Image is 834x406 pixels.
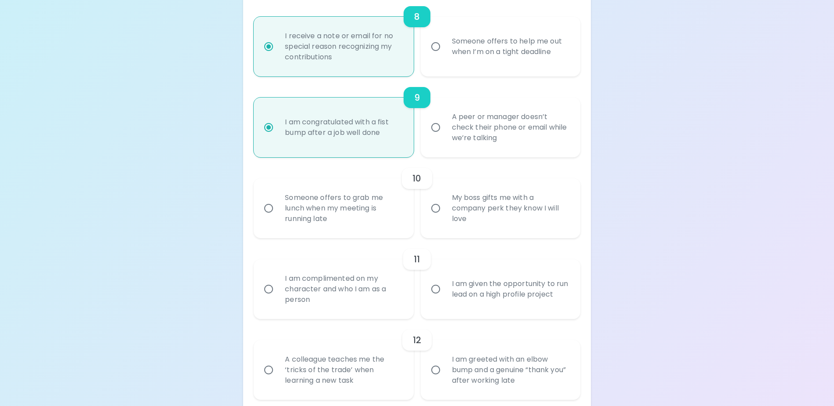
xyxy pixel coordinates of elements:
[254,157,580,238] div: choice-group-check
[278,263,408,315] div: I am complimented on my character and who I am as a person
[254,76,580,157] div: choice-group-check
[414,10,420,24] h6: 8
[445,182,575,235] div: My boss gifts me with a company perk they know I will love
[445,25,575,68] div: Someone offers to help me out when I’m on a tight deadline
[254,319,580,400] div: choice-group-check
[254,238,580,319] div: choice-group-check
[278,106,408,149] div: I am congratulated with a fist bump after a job well done
[412,171,421,185] h6: 10
[278,20,408,73] div: I receive a note or email for no special reason recognizing my contributions
[414,91,420,105] h6: 9
[414,252,420,266] h6: 11
[278,344,408,396] div: A colleague teaches me the ‘tricks of the trade’ when learning a new task
[445,101,575,154] div: A peer or manager doesn’t check their phone or email while we’re talking
[278,182,408,235] div: Someone offers to grab me lunch when my meeting is running late
[445,344,575,396] div: I am greeted with an elbow bump and a genuine “thank you” after working late
[445,268,575,310] div: I am given the opportunity to run lead on a high profile project
[413,333,421,347] h6: 12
